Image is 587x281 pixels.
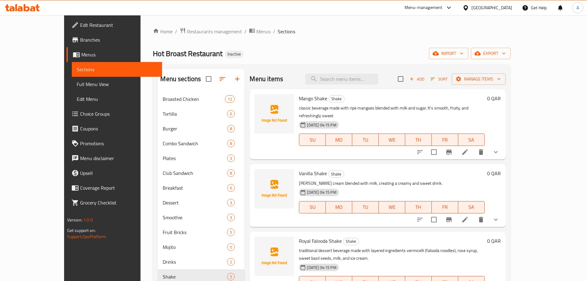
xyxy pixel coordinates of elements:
[227,258,235,266] div: items
[80,199,157,206] span: Grocery Checklist
[227,274,234,280] span: 5
[429,74,449,84] button: Sort
[381,135,403,144] span: WE
[153,28,173,35] a: Home
[304,265,339,271] span: [DATE] 04:15 PM
[158,240,245,254] div: Mojito0
[328,203,350,212] span: MO
[163,140,227,147] div: Combo Sandwich
[225,51,243,58] div: Inactive
[163,110,227,118] span: Tortilla
[408,203,429,212] span: TH
[163,243,227,251] span: Mojito
[256,28,271,35] span: Menus
[227,185,234,191] span: 6
[80,140,157,147] span: Promotions
[328,170,344,178] div: Shake
[432,201,458,213] button: FR
[299,180,484,187] p: [PERSON_NAME] cream blended with milk, creating a creamy and sweet drink.
[328,135,350,144] span: MO
[413,212,427,227] button: sort-choices
[488,145,503,159] button: show more
[67,106,162,121] a: Choice Groups
[227,155,234,161] span: 3
[299,94,327,103] span: Mango Shake
[72,92,162,106] a: Edit Menu
[67,180,162,195] a: Coverage Report
[163,155,227,162] span: Plates
[427,146,440,159] span: Select to update
[80,125,157,132] span: Coupons
[343,238,359,245] span: Shake
[80,184,157,192] span: Coverage Report
[227,170,234,176] span: 8
[227,110,235,118] div: items
[461,203,482,212] span: SA
[302,135,323,144] span: SU
[429,48,468,59] button: import
[227,215,234,221] span: 3
[230,72,245,86] button: Add section
[163,273,227,280] div: Shake
[458,201,485,213] button: SA
[158,151,245,166] div: Plates3
[227,199,235,206] div: items
[77,81,157,88] span: Full Menu View
[355,135,376,144] span: TU
[408,135,429,144] span: TH
[249,27,271,35] a: Menus
[452,73,506,85] button: Manage items
[299,104,484,120] p: classic beverage made with ripe mangoes blended with milk and sugar. It's smooth, fruity, and ref...
[431,76,448,83] span: Sort
[227,244,234,250] span: 0
[80,155,157,162] span: Menu disclaimer
[394,72,407,85] span: Select section
[227,169,235,177] div: items
[434,203,456,212] span: FR
[227,140,235,147] div: items
[355,203,376,212] span: TU
[471,48,511,59] button: export
[577,4,579,11] span: A
[299,236,342,246] span: Royal Falooda Shake
[442,145,456,159] button: Branch-specific-item
[227,229,234,235] span: 5
[492,148,499,156] svg: Show Choices
[487,169,501,178] h6: 0 QAR
[326,134,352,146] button: MO
[250,74,283,84] h2: Menu items
[457,75,501,83] span: Manage items
[84,216,93,224] span: 1.0.0
[153,47,222,60] span: Hot Broast Restaurant
[163,184,227,192] span: Breakfast
[158,210,245,225] div: Smoothie3
[476,50,506,57] span: export
[80,110,157,118] span: Choice Groups
[255,169,294,209] img: Vanilla Shake
[227,125,235,132] div: items
[405,134,432,146] button: TH
[227,126,234,132] span: 8
[329,95,344,102] span: Shake
[72,62,162,77] a: Sections
[80,169,157,177] span: Upsell
[80,21,157,29] span: Edit Restaurant
[442,212,456,227] button: Branch-specific-item
[227,111,234,117] span: 6
[352,201,379,213] button: TU
[488,212,503,227] button: show more
[487,237,501,245] h6: 0 QAR
[163,214,227,221] div: Smoothie
[72,77,162,92] a: Full Menu View
[77,66,157,73] span: Sections
[299,169,327,178] span: Vanilla Shake
[227,155,235,162] div: items
[326,201,352,213] button: MO
[328,95,344,103] div: Shake
[381,203,403,212] span: WE
[492,216,499,223] svg: Show Choices
[379,201,405,213] button: WE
